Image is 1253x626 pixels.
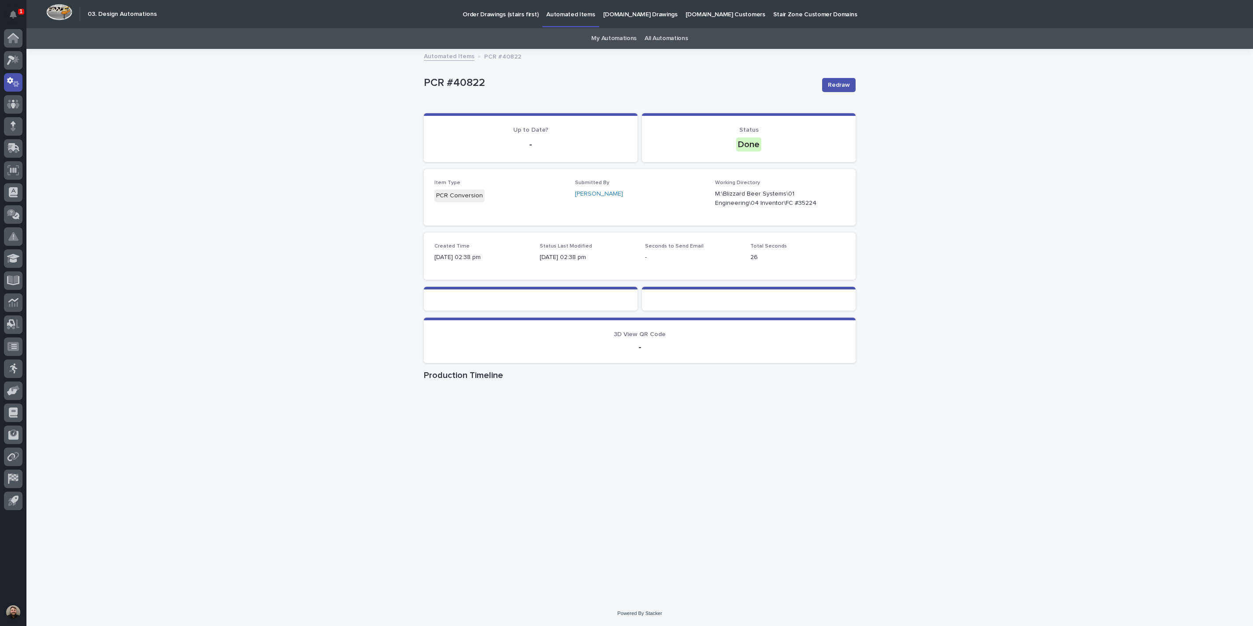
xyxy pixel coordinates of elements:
span: Total Seconds [750,244,787,249]
button: users-avatar [4,603,22,622]
iframe: Production Timeline [424,384,856,516]
span: Redraw [828,81,850,89]
span: Submitted By [575,180,609,185]
p: - [434,139,627,150]
span: Status [739,127,759,133]
img: Workspace Logo [46,4,72,20]
p: [DATE] 02:38 pm [540,253,634,262]
h2: 03. Design Automations [88,11,157,18]
span: 3D View QR Code [614,331,666,337]
button: Redraw [822,78,856,92]
span: Item Type [434,180,460,185]
span: Up to Date? [513,127,549,133]
span: Status Last Modified [540,244,592,249]
p: - [645,253,740,262]
span: Working Directory [715,180,760,185]
p: M:\Blizzard Beer Systems\01 Engineering\04 Inventor\FC #35224 [715,189,824,208]
h1: Production Timeline [424,370,856,381]
a: Powered By Stacker [617,611,662,616]
div: Notifications1 [11,11,22,25]
p: [DATE] 02:38 pm [434,253,529,262]
a: Automated Items [424,51,475,61]
p: - [434,342,845,352]
button: Notifications [4,5,22,24]
a: All Automations [645,28,688,49]
p: PCR #40822 [424,77,815,89]
p: 1 [19,8,22,15]
div: Done [736,137,761,152]
a: My Automations [591,28,637,49]
p: PCR #40822 [484,51,521,61]
p: 26 [750,253,845,262]
span: Created Time [434,244,470,249]
span: Seconds to Send Email [645,244,704,249]
div: PCR Conversion [434,189,485,202]
a: [PERSON_NAME] [575,189,623,199]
